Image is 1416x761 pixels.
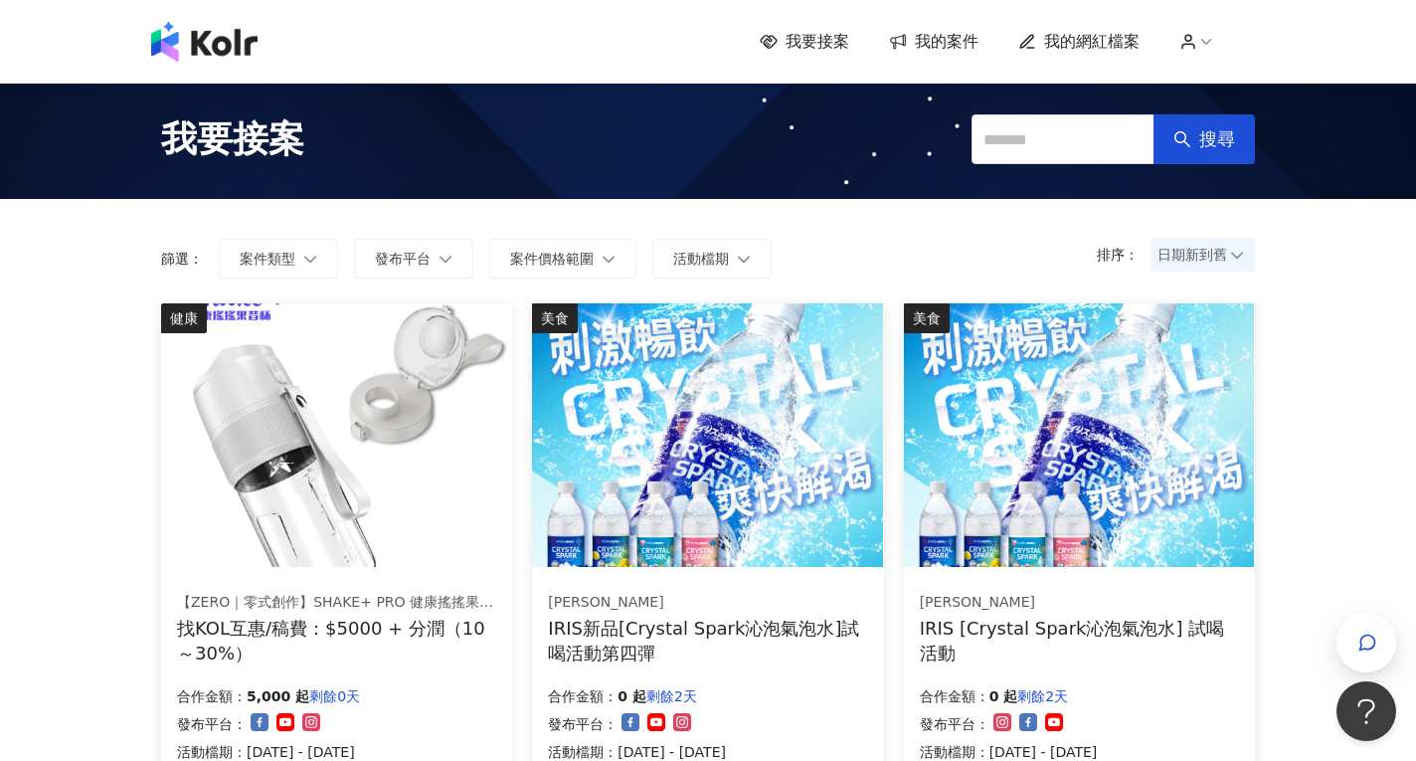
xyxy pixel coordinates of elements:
[920,684,989,708] p: 合作金額：
[532,303,882,567] img: Crystal Spark 沁泡氣泡水
[1153,114,1255,164] button: 搜尋
[920,712,989,736] p: 發布平台：
[915,31,978,53] span: 我的案件
[510,251,594,267] span: 案件價格範圍
[1044,31,1140,53] span: 我的網紅檔案
[161,114,304,164] span: 我要接案
[920,616,1239,666] div: IRIS [Crystal Spark沁泡氣泡水] 試喝活動
[889,31,978,53] a: 我的案件
[548,684,618,708] p: 合作金額：
[673,251,729,267] span: 活動檔期
[375,251,431,267] span: 發布平台
[219,239,338,279] button: 案件類型
[989,684,1018,708] p: 0 起
[920,593,1238,613] div: [PERSON_NAME]
[177,616,496,666] div: 找KOL互惠/稿費：$5000 + 分潤（10～30%）
[532,303,578,333] div: 美食
[618,684,646,708] p: 0 起
[786,31,849,53] span: 我要接案
[904,303,950,333] div: 美食
[151,22,258,62] img: logo
[161,303,511,567] img: 【ZERO｜零式創作】SHAKE+ pro 健康搖搖果昔杯｜全台唯一四季全天候隨行杯果汁機，讓您使用快樂每一天！
[1017,684,1068,708] p: 剩餘2天
[177,712,247,736] p: 發布平台：
[904,303,1254,567] img: Crystal Spark 沁泡氣泡水
[760,31,849,53] a: 我要接案
[177,684,247,708] p: 合作金額：
[177,593,495,613] div: 【ZERO｜零式創作】SHAKE+ PRO 健康搖搖果昔杯｜全台唯一四季全天候隨行杯果汁機，讓您使用快樂每一天！
[548,712,618,736] p: 發布平台：
[240,251,295,267] span: 案件類型
[247,684,309,708] p: 5,000 起
[1097,247,1150,263] p: 排序：
[1199,128,1235,150] span: 搜尋
[1157,240,1248,270] span: 日期新到舊
[1018,31,1140,53] a: 我的網紅檔案
[161,251,203,267] p: 篩選：
[646,684,697,708] p: 剩餘2天
[548,616,867,666] div: IRIS新品[Crystal Spark沁泡氣泡水]試喝活動第四彈
[309,684,360,708] p: 剩餘0天
[548,593,866,613] div: [PERSON_NAME]
[354,239,473,279] button: 發布平台
[489,239,636,279] button: 案件價格範圍
[1173,130,1191,148] span: search
[1336,681,1396,741] iframe: Help Scout Beacon - Open
[652,239,772,279] button: 活動檔期
[161,303,207,333] div: 健康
